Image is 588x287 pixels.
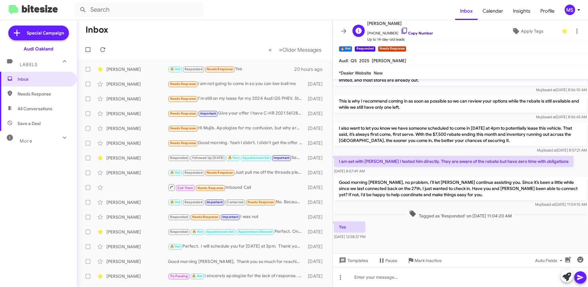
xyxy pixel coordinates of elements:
[339,46,352,52] small: 🔥 Hot
[168,125,305,132] div: Hi Mujib. Apologies for my confusion, but why are you asking?
[334,169,365,173] span: [DATE] 8:57:49 AM
[106,155,168,161] div: [PERSON_NAME]
[168,184,305,191] div: Inbound Call
[106,140,168,146] div: [PERSON_NAME]
[530,255,570,266] button: Auto Fields
[536,115,587,119] span: Mujib [DATE] 8:56:43 AM
[185,200,203,204] span: Responded
[265,43,276,56] button: Previous
[367,20,433,27] span: [PERSON_NAME]
[275,43,325,56] button: Next
[305,184,328,191] div: [DATE]
[535,202,587,207] span: Mujib [DATE] 11:04:15 AM
[334,177,587,200] p: Good morning [PERSON_NAME], no problem, I’ll let [PERSON_NAME] continue assisting you. Since it’s...
[374,70,383,76] span: New
[192,274,202,278] span: 🔥 Hot
[248,200,274,204] span: Needs Response
[168,199,305,206] div: No. Because it doesn't service the needs I outlined above
[305,96,328,102] div: [DATE]
[207,230,234,234] span: Appointment Set
[177,186,193,190] span: Call Them
[367,36,433,42] span: Up to 14-day-old leads
[170,82,196,86] span: Needs Response
[168,66,294,73] div: Yes
[192,156,224,160] span: Followed Up [DATE]
[27,30,64,36] span: Special Campaign
[185,67,203,71] span: Responded
[273,156,289,160] span: Important
[106,96,168,102] div: [PERSON_NAME]
[106,229,168,235] div: [PERSON_NAME]
[355,46,375,52] small: Responded
[106,199,168,205] div: [PERSON_NAME]
[305,170,328,176] div: [DATE]
[170,215,188,219] span: Responded
[207,171,233,175] span: Needs Response
[496,26,558,37] button: Apply Tags
[415,255,442,266] span: Mark Inactive
[170,274,188,278] span: Try Pausing
[402,255,447,266] button: Mark Inactive
[282,46,321,53] span: Older Messages
[359,58,369,63] span: 2025
[168,258,305,265] div: Good morning [PERSON_NAME], Thank you so much for reaching out and your interest in our Q6s. Rest...
[168,95,305,102] div: I'm still on my lease for my 2024 Audi Q5 PHEV. Still have two more years on the lease
[168,169,305,176] div: Just pull me off the threads please.
[305,111,328,117] div: [DATE]
[401,31,433,35] a: Copy Number
[106,125,168,131] div: [PERSON_NAME]
[192,215,218,219] span: Needs Response
[106,258,168,265] div: [PERSON_NAME]
[170,245,181,249] span: 🔥 Hot
[305,199,328,205] div: [DATE]
[168,243,305,250] div: Perfect. I will schedule you for [DATE] at 3pm. Thank you for the opportunity and we will see you...
[170,97,196,101] span: Needs Response
[74,2,204,17] input: Search
[24,46,53,52] div: Audi Oakland
[168,110,305,117] div: Give your offer I have C-HR 2021 56128 mile one owner with minor damage.
[170,230,188,234] span: Responded
[200,111,216,115] span: Important
[537,148,587,152] span: Mujib [DATE] 8:57:21 AM
[265,43,325,56] nav: Page navigation example
[20,62,38,67] span: Labels
[168,139,305,147] div: Good morning. Yeah I didn't. I didn't get the offer I was seeking
[106,111,168,117] div: [PERSON_NAME]
[508,2,535,20] span: Insights
[338,255,368,266] span: Templates
[170,67,181,71] span: 🔥 Hot
[544,202,555,207] span: said at
[565,5,575,15] div: MS
[305,273,328,279] div: [DATE]
[185,171,203,175] span: Responded
[478,2,508,20] a: Calendar
[334,156,574,167] p: I am set with [PERSON_NAME] I texted him directly. They are aware of the rebate but have zero tim...
[334,234,365,239] span: [DATE] 12:58:37 PM
[305,214,328,220] div: [DATE]
[559,5,581,15] button: MS
[170,126,196,130] span: Needs Response
[334,123,587,146] p: I also want to let you know we have someone scheduled to come in [DATE] at 4pm to potentially lea...
[378,46,406,52] small: Needs Response
[106,66,168,72] div: [PERSON_NAME]
[535,2,559,20] a: Profile
[106,81,168,87] div: [PERSON_NAME]
[372,58,406,63] span: [PERSON_NAME]
[106,170,168,176] div: [PERSON_NAME]
[305,140,328,146] div: [DATE]
[207,200,223,204] span: Important
[455,2,478,20] span: Inbox
[227,200,244,204] span: Contacted
[192,230,203,234] span: 🔥 Hot
[521,26,543,37] span: Apply Tags
[20,138,32,144] span: More
[305,125,328,131] div: [DATE]
[242,156,269,160] span: Appointment Set
[536,87,587,92] span: Mujib [DATE] 8:56:10 AM
[334,95,587,113] p: This is why I recommend coming in as soon as possible so we can review your options while the reb...
[168,228,305,235] div: Perfect. Once you are here. Ask for Mujib. I will make sure you are in great hands.
[545,115,556,119] span: said at
[385,255,397,266] span: Pause
[373,255,402,266] button: Pause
